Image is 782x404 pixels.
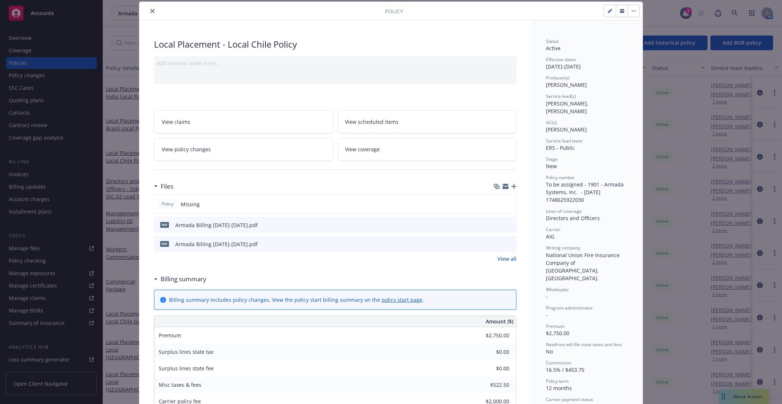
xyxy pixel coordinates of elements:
span: [PERSON_NAME] [546,81,587,88]
span: Effective dates [546,56,576,63]
div: [DATE] - [DATE] [546,56,628,70]
span: Premium [159,332,181,339]
span: Premium [546,323,565,329]
span: Amount ($) [486,318,513,325]
span: Carrier payment status [546,396,593,403]
a: View coverage [338,138,517,161]
input: 0.00 [466,330,514,341]
span: New [546,163,557,170]
div: Billing summary [154,274,206,284]
span: Misc taxes & fees [159,381,201,388]
span: Producer(s) [546,75,570,81]
span: 12 months [546,385,572,392]
span: View coverage [345,145,380,153]
span: Policy number [546,174,575,181]
span: Newfront will file state taxes and fees [546,341,622,348]
span: Service lead(s) [546,93,576,99]
span: [PERSON_NAME] [546,126,587,133]
span: Wholesaler [546,286,569,293]
h3: Billing summary [161,274,206,284]
span: No [546,348,553,355]
div: Local Placement - Local Chile Policy [154,38,517,51]
button: preview file [507,240,514,248]
span: Policy [385,7,403,15]
span: Lines of coverage [546,208,582,214]
div: Directors and Officers [546,214,628,222]
span: Program administrator [546,305,593,311]
span: Surplus lines state fee [159,365,214,372]
span: [PERSON_NAME], [PERSON_NAME] [546,100,590,115]
button: download file [495,221,501,229]
span: AIG [546,233,554,240]
span: Stage [546,156,558,162]
a: policy start page [382,296,422,303]
span: Surplus lines state tax [159,348,213,355]
span: - [546,311,548,318]
span: Carrier [546,226,561,233]
input: 0.00 [466,346,514,357]
a: View scheduled items [338,110,517,133]
button: preview file [507,221,514,229]
span: pdf [160,241,169,247]
a: View claims [154,110,333,133]
button: download file [495,240,501,248]
span: View scheduled items [345,118,399,126]
div: Files [154,182,173,191]
a: View policy changes [154,138,333,161]
span: AC(s) [546,119,557,126]
span: View claims [162,118,190,126]
span: View policy changes [162,145,211,153]
span: - [546,293,548,300]
input: 0.00 [466,379,514,390]
span: $2,750.00 [546,330,569,337]
h3: Files [161,182,173,191]
span: Policy [160,201,175,207]
span: National Union Fire Insurance Company of [GEOGRAPHIC_DATA], [GEOGRAPHIC_DATA]. [546,252,621,282]
span: Writing company [546,245,580,251]
a: View all [498,255,517,263]
div: Armada Billing [DATE]-[DATE].pdf [175,240,258,248]
span: pdf [160,222,169,227]
span: Service lead team [546,138,583,144]
div: Billing summary includes policy changes. View the policy start billing summary on the . [169,296,424,304]
button: close [148,7,157,15]
div: Add internal notes here... [157,59,514,67]
span: Missing [181,200,200,208]
span: ERS - Public [546,144,575,151]
span: Commission [546,360,571,366]
input: 0.00 [466,363,514,374]
span: To be assigned - 1901 - Armada Systems, Inc. - [DATE] 1748625922030 [546,181,625,203]
div: Armada Billing [DATE]-[DATE].pdf [175,221,258,229]
span: 16.5% / $453.75 [546,366,584,373]
span: Status [546,38,559,44]
span: Policy term [546,378,569,384]
span: Active [546,45,561,52]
